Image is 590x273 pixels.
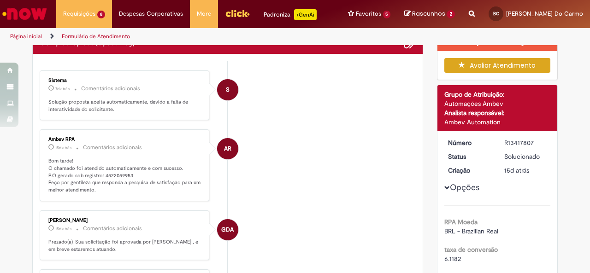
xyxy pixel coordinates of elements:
div: 14/08/2025 14:10:40 [504,166,547,175]
span: S [226,79,230,101]
div: Guilherme De Almeida Aguiar Ferreira [217,219,238,240]
div: R13417807 [504,138,547,147]
div: Ambev Automation [444,117,551,127]
img: click_logo_yellow_360x200.png [225,6,250,20]
span: 6.1182 [444,255,461,263]
time: 14/08/2025 15:53:30 [55,145,71,151]
span: 7d atrás [55,86,70,92]
span: 2 [447,10,455,18]
div: Automações Ambev [444,99,551,108]
b: RPA Moeda [444,218,478,226]
small: Comentários adicionais [83,225,142,232]
p: Prezado(a), Sua solicitação foi aprovada por [PERSON_NAME] , e em breve estaremos atuando. [48,238,202,253]
time: 22/08/2025 13:53:31 [55,86,70,92]
a: Rascunhos [404,10,455,18]
small: Comentários adicionais [81,85,140,93]
time: 14/08/2025 14:10:40 [504,166,529,174]
div: Solucionado [504,152,547,161]
span: 15d atrás [504,166,529,174]
p: +GenAi [294,9,317,20]
a: Página inicial [10,33,42,40]
time: 14/08/2025 15:28:09 [55,226,71,232]
h2: Compras rápidas (Speed Buy) Histórico de tíquete [40,39,135,47]
span: Favoritos [356,9,381,18]
span: GDA [221,219,234,241]
span: BRL - Brazilian Real [444,227,498,235]
button: Avaliar Atendimento [444,58,551,73]
span: BC [493,11,499,17]
div: Sistema [48,78,202,83]
div: System [217,79,238,100]
span: More [197,9,211,18]
b: taxa de conversão [444,245,498,254]
div: [PERSON_NAME] [48,218,202,223]
img: ServiceNow [1,5,48,23]
div: Analista responsável: [444,108,551,117]
span: Despesas Corporativas [119,9,183,18]
div: Ambev RPA [217,138,238,159]
span: 15d atrás [55,145,71,151]
span: [PERSON_NAME] Do Carmo [506,10,583,17]
dt: Status [441,152,498,161]
p: Bom tarde! O chamado foi atendido automaticamente e com sucesso. P.O gerado sob registro: 4522059... [48,157,202,194]
div: Ambev RPA [48,137,202,142]
button: Adicionar anexos [404,37,416,49]
span: Rascunhos [412,9,445,18]
ul: Trilhas de página [7,28,386,45]
span: 15d atrás [55,226,71,232]
span: AR [224,138,231,160]
small: Comentários adicionais [83,144,142,151]
span: 5 [383,11,391,18]
dt: Número [441,138,498,147]
span: 8 [97,11,105,18]
div: Grupo de Atribuição: [444,90,551,99]
p: Solução proposta aceita automaticamente, devido a falta de interatividade do solicitante. [48,99,202,113]
div: Padroniza [264,9,317,20]
span: Requisições [63,9,95,18]
a: Formulário de Atendimento [62,33,130,40]
dt: Criação [441,166,498,175]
